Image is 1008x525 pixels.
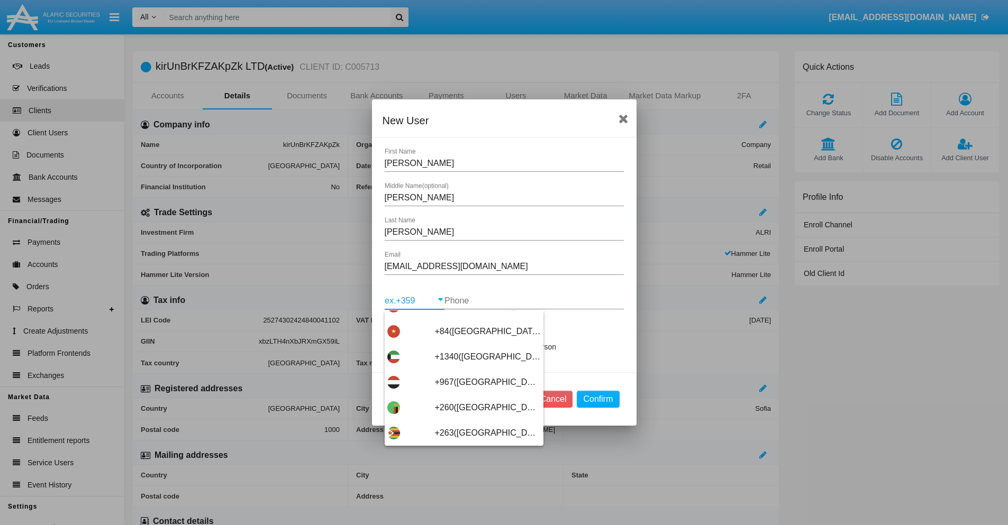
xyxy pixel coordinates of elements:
[534,391,573,408] button: Cancel
[435,420,541,446] span: +263([GEOGRAPHIC_DATA])
[435,370,541,395] span: +967([GEOGRAPHIC_DATA])
[435,319,541,344] span: +84([GEOGRAPHIC_DATA])
[435,395,541,420] span: +260([GEOGRAPHIC_DATA])
[435,344,541,370] span: +1340([GEOGRAPHIC_DATA], [GEOGRAPHIC_DATA])
[577,391,619,408] button: Confirm
[383,112,626,129] div: New User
